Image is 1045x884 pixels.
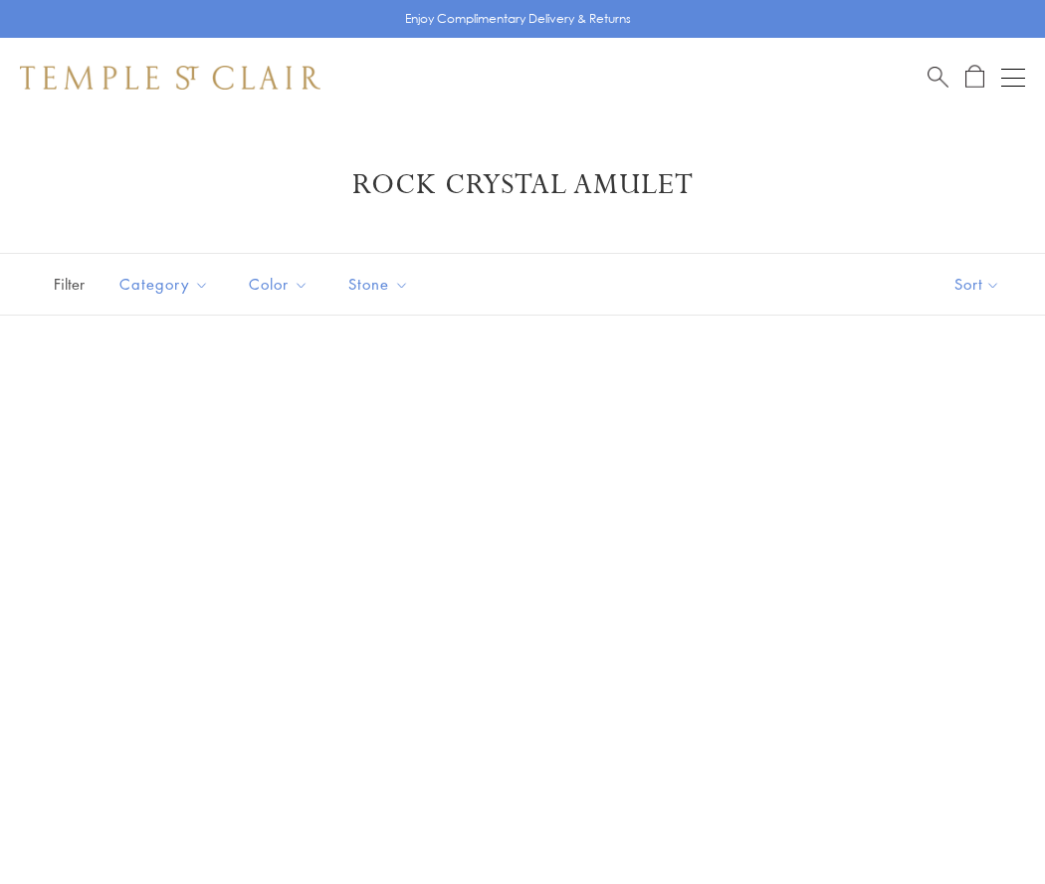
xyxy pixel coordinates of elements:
[104,262,224,307] button: Category
[20,66,320,90] img: Temple St. Clair
[910,254,1045,315] button: Show sort by
[50,167,995,203] h1: Rock Crystal Amulet
[239,272,323,297] span: Color
[928,65,948,90] a: Search
[234,262,323,307] button: Color
[338,272,424,297] span: Stone
[109,272,224,297] span: Category
[1001,66,1025,90] button: Open navigation
[405,9,631,29] p: Enjoy Complimentary Delivery & Returns
[333,262,424,307] button: Stone
[965,65,984,90] a: Open Shopping Bag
